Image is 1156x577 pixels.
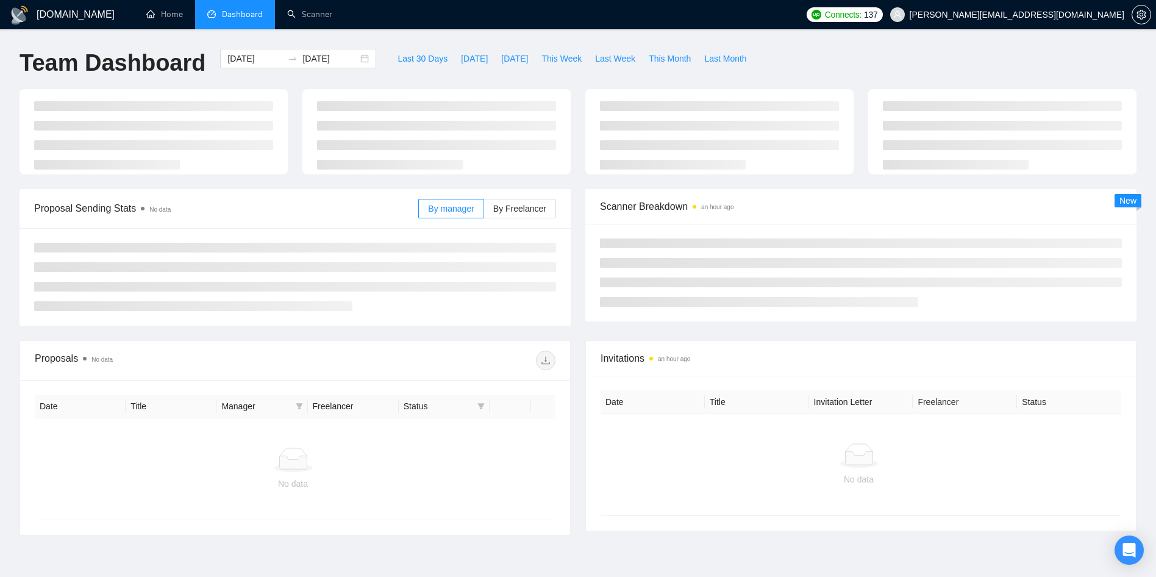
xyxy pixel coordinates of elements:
span: Manager [221,400,290,413]
span: No data [91,356,113,363]
span: By Freelancer [493,204,546,213]
th: Freelancer [913,390,1017,414]
button: Last Month [698,49,753,68]
button: [DATE] [454,49,494,68]
button: Last Week [588,49,642,68]
span: [DATE] [461,52,488,65]
span: Proposal Sending Stats [34,201,418,216]
a: setting [1132,10,1151,20]
div: Open Intercom Messenger [1115,536,1144,565]
span: Status [404,400,473,413]
th: Freelancer [308,395,399,418]
th: Title [126,395,216,418]
span: to [288,54,298,63]
button: This Month [642,49,698,68]
div: No data [45,477,541,490]
span: user [893,10,902,19]
span: New [1119,196,1136,206]
span: filter [293,397,305,415]
span: No data [149,206,171,213]
input: End date [302,52,358,65]
th: Date [601,390,705,414]
th: Status [1017,390,1121,414]
th: Invitation Letter [809,390,913,414]
time: an hour ago [658,356,690,362]
span: Last Month [704,52,746,65]
th: Manager [216,395,307,418]
span: setting [1132,10,1151,20]
th: Date [35,395,126,418]
span: This Month [649,52,691,65]
span: By manager [428,204,474,213]
time: an hour ago [701,204,733,210]
button: [DATE] [494,49,535,68]
span: Invitations [601,351,1121,366]
button: setting [1132,5,1151,24]
img: upwork-logo.png [812,10,821,20]
span: filter [477,403,485,410]
span: Last Week [595,52,635,65]
span: [DATE] [501,52,528,65]
button: Last 30 Days [391,49,454,68]
input: Start date [227,52,283,65]
span: filter [475,397,487,415]
span: 137 [864,8,877,21]
div: Proposals [35,351,295,370]
span: filter [296,403,303,410]
span: swap-right [288,54,298,63]
span: dashboard [207,10,216,18]
span: Connects: [825,8,862,21]
a: homeHome [146,9,183,20]
a: searchScanner [287,9,332,20]
h1: Team Dashboard [20,49,205,77]
button: This Week [535,49,588,68]
img: logo [10,5,29,25]
span: Last 30 Days [398,52,448,65]
span: Dashboard [222,9,263,20]
th: Title [705,390,809,414]
div: No data [610,473,1107,486]
span: Scanner Breakdown [600,199,1122,214]
span: This Week [541,52,582,65]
